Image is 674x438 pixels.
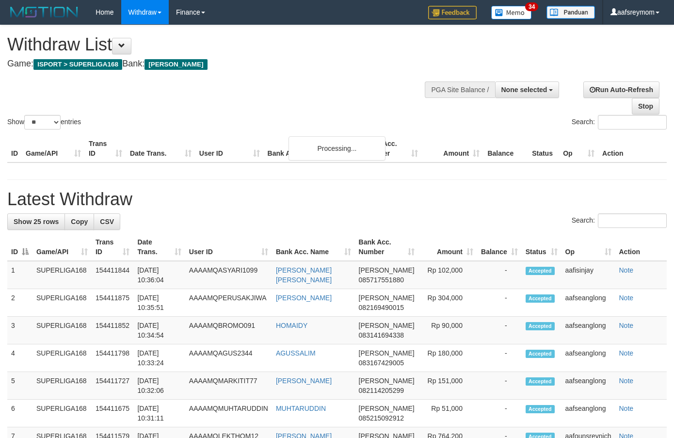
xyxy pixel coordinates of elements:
td: AAAAMQMARKITIT77 [185,372,272,400]
th: Date Trans.: activate to sort column ascending [133,233,185,261]
td: Rp 304,000 [418,289,477,317]
td: Rp 102,000 [418,261,477,289]
a: Note [619,377,634,385]
td: - [477,289,522,317]
th: User ID: activate to sort column ascending [185,233,272,261]
label: Show entries [7,115,81,130]
td: aafisinjay [562,261,615,289]
td: 154411875 [92,289,133,317]
th: Game/API: activate to sort column ascending [32,233,92,261]
th: Op: activate to sort column ascending [562,233,615,261]
td: SUPERLIGA168 [32,261,92,289]
th: Status [528,135,559,162]
a: AGUSSALIM [276,349,316,357]
th: ID [7,135,22,162]
th: Balance [483,135,528,162]
td: 3 [7,317,32,344]
td: aafseanglong [562,400,615,427]
td: 2 [7,289,32,317]
span: Accepted [526,322,555,330]
span: [PERSON_NAME] [144,59,207,70]
span: Accepted [526,267,555,275]
span: None selected [501,86,547,94]
td: SUPERLIGA168 [32,344,92,372]
td: 154411675 [92,400,133,427]
span: Show 25 rows [14,218,59,226]
input: Search: [598,213,667,228]
th: Bank Acc. Number [360,135,422,162]
a: Note [619,349,634,357]
td: [DATE] 10:32:06 [133,372,185,400]
th: Bank Acc. Name [264,135,361,162]
td: SUPERLIGA168 [32,289,92,317]
td: - [477,372,522,400]
th: Date Trans. [126,135,195,162]
td: - [477,261,522,289]
a: Run Auto-Refresh [583,81,659,98]
td: - [477,400,522,427]
td: AAAAMQMUHTARUDDIN [185,400,272,427]
th: Bank Acc. Number: activate to sort column ascending [355,233,418,261]
a: CSV [94,213,120,230]
a: Note [619,266,634,274]
td: 154411798 [92,344,133,372]
a: Stop [632,98,659,114]
td: 6 [7,400,32,427]
div: Processing... [289,136,385,161]
a: Copy [64,213,94,230]
select: Showentries [24,115,61,130]
td: 154411727 [92,372,133,400]
span: Copy 082169490015 to clipboard [359,304,404,311]
a: Show 25 rows [7,213,65,230]
td: 154411844 [92,261,133,289]
td: SUPERLIGA168 [32,400,92,427]
label: Search: [572,115,667,130]
span: Copy 085717551880 to clipboard [359,276,404,284]
th: Balance: activate to sort column ascending [477,233,522,261]
th: Status: activate to sort column ascending [522,233,562,261]
td: aafseanglong [562,289,615,317]
span: [PERSON_NAME] [359,349,415,357]
th: Trans ID: activate to sort column ascending [92,233,133,261]
td: AAAAMQBROMO091 [185,317,272,344]
span: 34 [525,2,538,11]
a: [PERSON_NAME] [276,377,332,385]
span: CSV [100,218,114,226]
td: 4 [7,344,32,372]
span: Copy 085215092912 to clipboard [359,414,404,422]
td: SUPERLIGA168 [32,372,92,400]
span: Copy [71,218,88,226]
th: Op [559,135,598,162]
th: Action [615,233,667,261]
a: Note [619,322,634,329]
td: 5 [7,372,32,400]
th: User ID [195,135,264,162]
a: Note [619,294,634,302]
td: 1 [7,261,32,289]
th: Game/API [22,135,85,162]
div: PGA Site Balance / [425,81,495,98]
td: AAAAMQPERUSAKJIWA [185,289,272,317]
td: Rp 51,000 [418,400,477,427]
td: AAAAMQASYARI1099 [185,261,272,289]
td: aafseanglong [562,372,615,400]
td: - [477,344,522,372]
td: - [477,317,522,344]
a: MUHTARUDDIN [276,405,326,412]
label: Search: [572,213,667,228]
td: [DATE] 10:34:54 [133,317,185,344]
span: [PERSON_NAME] [359,377,415,385]
th: ID: activate to sort column descending [7,233,32,261]
td: [DATE] 10:36:04 [133,261,185,289]
span: Copy 082114205299 to clipboard [359,387,404,394]
td: Rp 151,000 [418,372,477,400]
span: [PERSON_NAME] [359,266,415,274]
td: AAAAMQAGUS2344 [185,344,272,372]
td: [DATE] 10:35:51 [133,289,185,317]
a: Note [619,405,634,412]
td: SUPERLIGA168 [32,317,92,344]
h1: Latest Withdraw [7,190,667,209]
th: Bank Acc. Name: activate to sort column ascending [272,233,355,261]
span: ISPORT > SUPERLIGA168 [33,59,122,70]
td: Rp 180,000 [418,344,477,372]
